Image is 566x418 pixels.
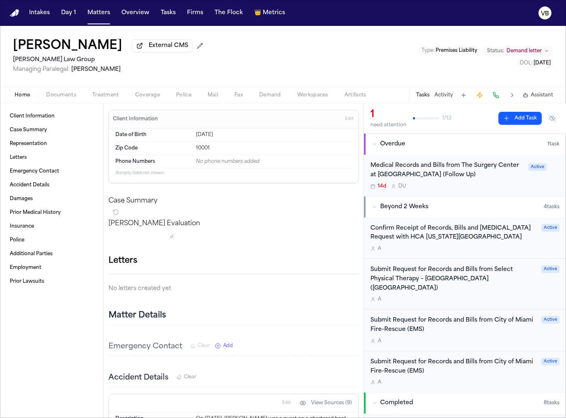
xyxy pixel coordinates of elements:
[84,6,113,20] button: Matters
[13,66,70,73] span: Managing Paralegal:
[46,92,76,98] span: Documents
[458,90,469,101] button: Add Task
[71,66,121,73] span: [PERSON_NAME]
[208,92,218,98] span: Mail
[135,92,160,98] span: Coverage
[421,48,434,53] span: Type :
[378,245,381,252] span: A
[380,203,428,211] span: Beyond 2 Weeks
[534,61,551,66] span: [DATE]
[378,338,381,344] span: A
[109,372,168,384] h3: Accident Details
[234,92,243,98] span: Fax
[364,218,566,259] div: Open task: Confirm Receipt of Records, Bills and Radiology Request with HCA Florida Mercy Hospital
[545,112,560,125] button: Hide completed tasks (⌘⇧H)
[474,90,485,101] button: Create Immediate Task
[10,9,19,17] a: Home
[115,132,191,138] dt: Date of Birth
[378,379,381,386] span: A
[26,6,53,20] button: Intakes
[442,115,451,122] span: 1 / 13
[541,224,560,232] span: Active
[544,400,560,406] span: 8 task s
[118,6,153,20] button: Overview
[434,92,453,98] button: Activity
[297,92,328,98] span: Workspaces
[13,39,122,53] button: Edit matter name
[115,158,155,165] span: Phone Numbers
[6,261,97,274] a: Employment
[364,351,566,392] div: Open task: Submit Request for Records and Bills from City of Miami Fire-Rescue (EMS)
[109,254,137,267] h1: Letters
[280,397,293,409] button: Edit
[196,132,352,138] div: [DATE]
[544,204,560,210] span: 4 task s
[109,219,359,228] p: [PERSON_NAME] Evaluation
[523,92,553,98] button: Assistant
[380,399,413,407] span: Completed
[364,259,566,309] div: Open task: Submit Request for Records and Bills from Select Physical Therapy – East Pembroke Pine...
[345,116,353,122] span: Edit
[378,183,386,190] span: 14d
[483,46,553,56] button: Change status from Demand letter
[223,343,233,349] span: Add
[506,48,542,54] span: Demand letter
[132,39,193,52] button: External CMS
[370,108,406,121] div: 1
[149,42,188,50] span: External CMS
[6,234,97,247] a: Police
[6,206,97,219] a: Prior Medical History
[58,6,79,20] button: Day 1
[109,310,166,321] h2: Matter Details
[370,316,536,335] div: Submit Request for Records and Bills from City of Miami Fire-Rescue (EMS)
[115,170,352,176] p: 9 empty fields not shown.
[364,155,566,196] div: Open task: Medical Records and Bills from The Surgery Center at Doral (Follow Up)
[184,374,196,380] span: Clear
[15,92,30,98] span: Home
[190,343,210,349] button: Clear Emergency Contact
[251,6,288,20] button: crownMetrics
[343,113,356,126] button: Edit
[176,92,192,98] span: Police
[370,265,536,293] div: Submit Request for Records and Bills from Select Physical Therapy – [GEOGRAPHIC_DATA] ([GEOGRAPHI...
[541,316,560,324] span: Active
[6,151,97,164] a: Letters
[6,124,97,136] a: Case Summary
[517,59,553,67] button: Edit DOL: 2025-08-11
[13,55,206,65] h2: [PERSON_NAME] Law Group
[6,110,97,123] a: Client Information
[520,61,532,66] span: DOL :
[490,90,502,101] button: Make a Call
[370,224,536,243] div: Confirm Receipt of Records, Bills and [MEDICAL_DATA] Request with HCA [US_STATE][GEOGRAPHIC_DATA]
[259,92,281,98] span: Demand
[196,158,352,165] div: No phone numbers added
[109,341,182,352] h3: Emergency Contact
[398,183,406,190] span: D U
[282,400,291,406] span: Edit
[6,179,97,192] a: Accident Details
[109,196,359,206] h2: Case Summary
[296,397,356,409] button: View Sources (9)
[528,163,547,171] span: Active
[364,134,566,155] button: Overdue1task
[378,296,381,303] span: A
[184,6,206,20] a: Firms
[115,145,191,151] dt: Zip Code
[370,161,523,180] div: Medical Records and Bills from The Surgery Center at [GEOGRAPHIC_DATA] (Follow Up)
[345,92,366,98] span: Artifacts
[370,358,536,376] div: Submit Request for Records and Bills from City of Miami Fire-Rescue (EMS)
[196,145,352,151] div: 10001
[487,48,504,54] span: Status:
[6,137,97,150] a: Representation
[6,220,97,233] a: Insurance
[547,141,560,147] span: 1 task
[541,358,560,365] span: Active
[215,343,233,349] button: Add New
[419,47,480,55] button: Edit Type: Premises Liability
[370,122,406,128] div: need attention
[6,192,97,205] a: Damages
